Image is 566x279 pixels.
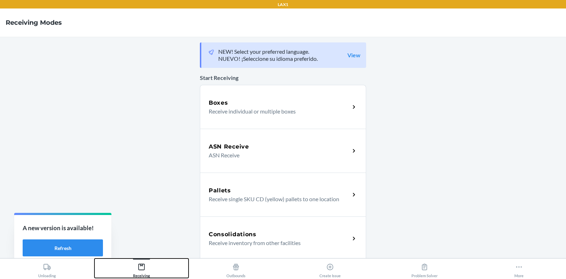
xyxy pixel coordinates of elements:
button: Receiving [94,258,189,278]
div: Problem Solver [411,260,438,278]
p: A new version is available! [23,223,103,233]
p: Receive individual or multiple boxes [209,107,344,116]
p: Start Receiving [200,74,366,82]
h5: Pallets [209,186,231,195]
p: LAX1 [278,1,288,8]
button: Refresh [23,239,103,256]
button: Problem Solver [377,258,472,278]
a: View [347,52,360,59]
div: Unloading [38,260,56,278]
div: Receiving [133,260,150,278]
h5: ASN Receive [209,143,249,151]
a: BoxesReceive individual or multiple boxes [200,85,366,129]
p: Receive single SKU CD (yellow) pallets to one location [209,195,344,203]
h5: Boxes [209,99,228,107]
div: Outbounds [226,260,246,278]
h4: Receiving Modes [6,18,62,27]
button: More [472,258,566,278]
div: Create Issue [319,260,341,278]
button: Create Issue [283,258,377,278]
p: ASN Receive [209,151,344,159]
p: NEW! Select your preferred language. [218,48,318,55]
a: PalletsReceive single SKU CD (yellow) pallets to one location [200,173,366,216]
div: More [514,260,524,278]
button: Outbounds [189,258,283,278]
h5: Consolidations [209,230,256,239]
a: ASN ReceiveASN Receive [200,129,366,173]
p: NUEVO! ¡Seleccione su idioma preferido. [218,55,318,62]
a: ConsolidationsReceive inventory from other facilities [200,216,366,260]
p: Receive inventory from other facilities [209,239,344,247]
